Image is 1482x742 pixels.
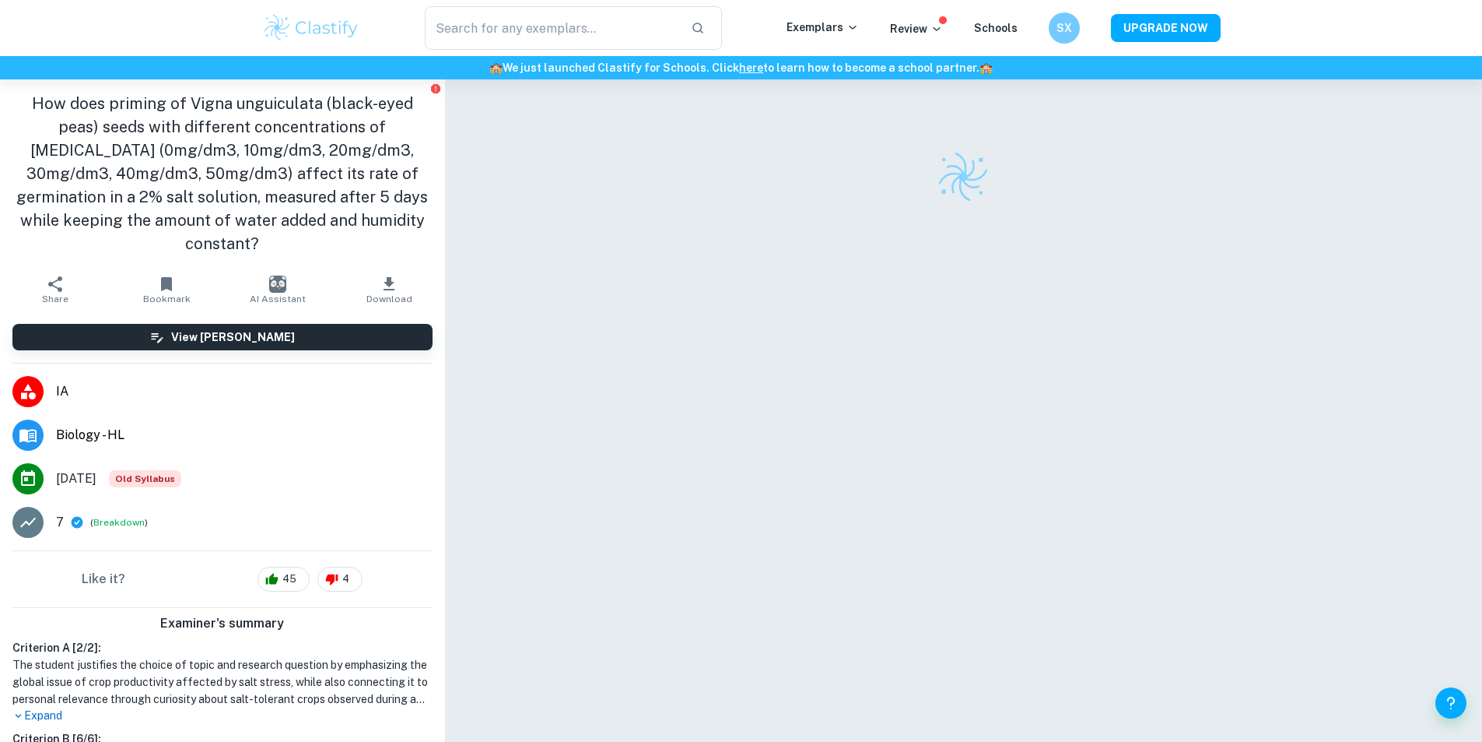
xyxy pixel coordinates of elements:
a: Schools [974,22,1018,34]
button: Download [334,268,445,311]
h6: View [PERSON_NAME] [171,329,295,346]
span: 4 [334,571,358,587]
span: Bookmark [143,294,191,304]
span: 🏫 [979,62,993,74]
h6: SX [1055,19,1073,37]
span: Old Syllabus [109,470,181,487]
span: 🏫 [489,62,503,74]
button: Breakdown [93,515,145,529]
button: Report issue [430,83,442,94]
button: Help and Feedback [1435,687,1466,719]
button: SX [1049,12,1080,44]
h6: Like it? [82,570,125,589]
span: Share [42,294,68,304]
span: ( ) [90,515,148,530]
p: Review [890,20,943,37]
span: Download [366,294,412,304]
img: Clastify logo [262,12,361,44]
span: IA [56,382,433,401]
div: 4 [317,567,363,592]
h6: We just launched Clastify for Schools. Click to learn how to become a school partner. [3,59,1479,76]
span: 45 [274,571,305,587]
span: Biology - HL [56,426,433,445]
div: 45 [258,567,310,592]
button: UPGRADE NOW [1111,14,1221,42]
button: View [PERSON_NAME] [12,324,433,350]
img: AI Assistant [269,276,286,293]
img: Clastify logo [936,149,990,204]
h6: Criterion A [ 2 / 2 ]: [12,639,433,656]
h1: The student justifies the choice of topic and research question by emphasizing the global issue o... [12,656,433,708]
button: AI Assistant [222,268,334,311]
a: here [739,62,763,74]
span: [DATE] [56,469,96,488]
div: Starting from the May 2025 session, the Biology IA requirements have changed. It's OK to refer to... [109,470,181,487]
h1: How does priming of Vigna unguiculata (black-eyed peas) seeds with different concentrations of [M... [12,92,433,255]
input: Search for any exemplars... [425,6,679,50]
h6: Examiner's summary [6,614,439,633]
button: Bookmark [111,268,222,311]
p: Exemplars [787,19,859,36]
p: 7 [56,513,64,532]
p: Expand [12,708,433,724]
span: AI Assistant [250,294,306,304]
